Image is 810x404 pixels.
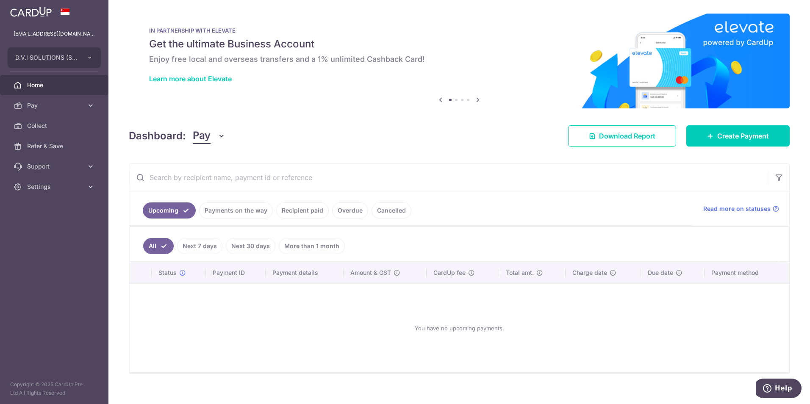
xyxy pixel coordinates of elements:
[572,268,607,277] span: Charge date
[129,164,769,191] input: Search by recipient name, payment id or reference
[332,202,368,219] a: Overdue
[199,202,273,219] a: Payments on the way
[129,14,790,108] img: Renovation banner
[27,81,83,89] span: Home
[756,379,802,400] iframe: Opens a widget where you can find more information
[177,238,222,254] a: Next 7 days
[599,131,655,141] span: Download Report
[27,142,83,150] span: Refer & Save
[717,131,769,141] span: Create Payment
[149,75,232,83] a: Learn more about Elevate
[705,262,789,284] th: Payment method
[506,268,534,277] span: Total amt.
[27,183,83,191] span: Settings
[266,262,344,284] th: Payment details
[206,262,266,284] th: Payment ID
[149,27,769,34] p: IN PARTNERSHIP WITH ELEVATE
[433,268,466,277] span: CardUp fee
[10,7,52,17] img: CardUp
[143,202,196,219] a: Upcoming
[703,205,779,213] a: Read more on statuses
[143,238,174,254] a: All
[193,128,211,144] span: Pay
[149,54,769,64] h6: Enjoy free local and overseas transfers and a 1% unlimited Cashback Card!
[27,101,83,110] span: Pay
[568,125,676,147] a: Download Report
[140,291,779,365] div: You have no upcoming payments.
[372,202,411,219] a: Cancelled
[703,205,771,213] span: Read more on statuses
[648,268,673,277] span: Due date
[193,128,225,144] button: Pay
[27,162,83,171] span: Support
[15,53,78,62] span: D.V.I SOLUTIONS (S) PTE. LTD.
[14,30,95,38] p: [EMAIL_ADDRESS][DOMAIN_NAME]
[279,238,345,254] a: More than 1 month
[129,128,186,144] h4: Dashboard:
[158,268,177,277] span: Status
[686,125,790,147] a: Create Payment
[276,202,329,219] a: Recipient paid
[226,238,275,254] a: Next 30 days
[8,47,101,68] button: D.V.I SOLUTIONS (S) PTE. LTD.
[350,268,391,277] span: Amount & GST
[149,37,769,51] h5: Get the ultimate Business Account
[27,122,83,130] span: Collect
